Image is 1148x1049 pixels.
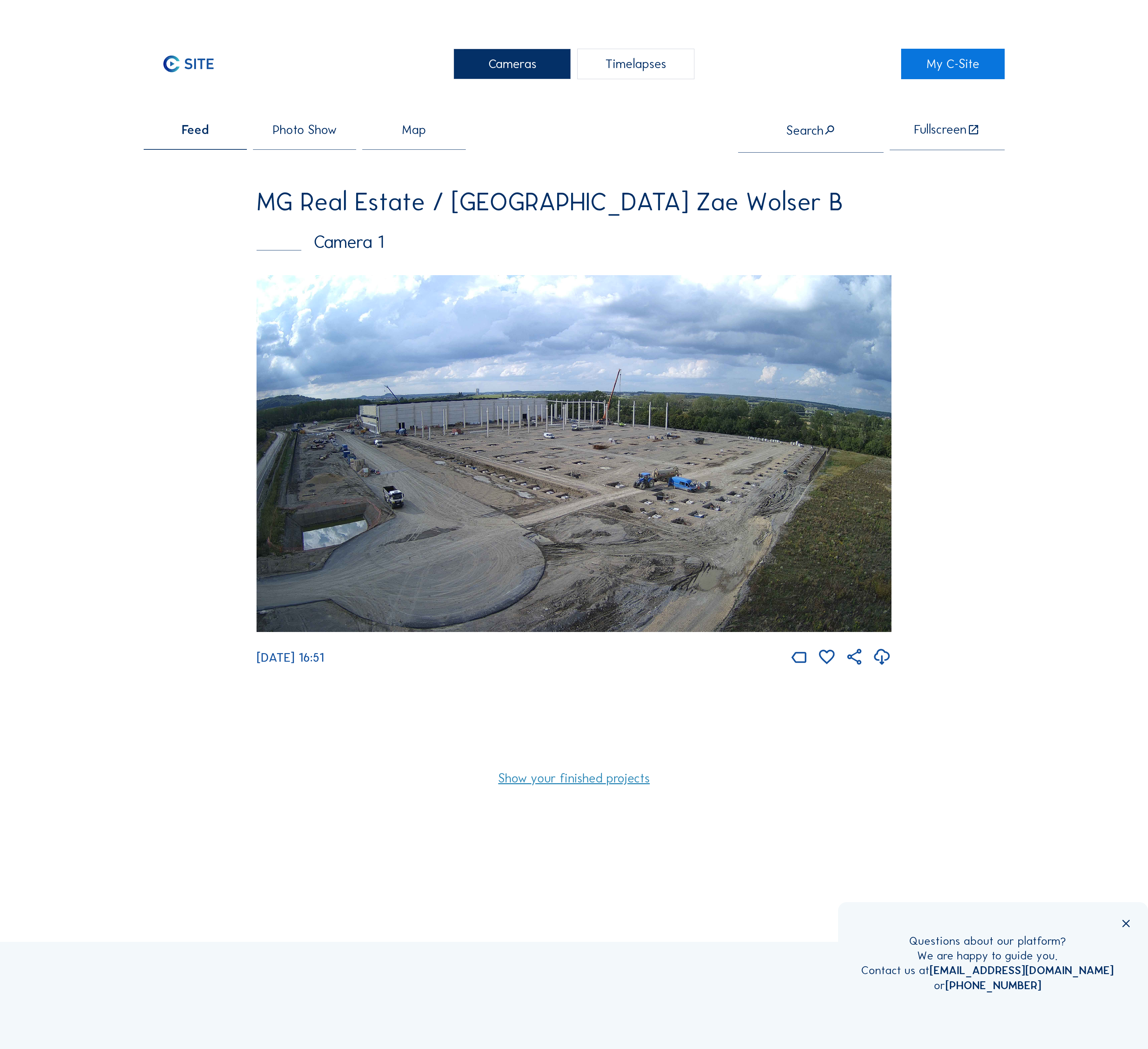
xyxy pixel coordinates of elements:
a: C-SITE Logo [144,49,247,79]
a: [EMAIL_ADDRESS][DOMAIN_NAME] [929,963,1114,977]
div: Questions about our platform? [861,934,1114,948]
div: MG Real Estate / [GEOGRAPHIC_DATA] Zae Wolser B [257,189,891,214]
img: Image [257,275,891,632]
div: Camera 1 [257,233,891,251]
div: or [861,978,1114,993]
img: C-SITE Logo [144,49,234,79]
div: Cameras [454,49,571,79]
span: Photo Show [273,124,337,136]
span: Map [402,124,426,136]
div: We are happy to guide you. [861,948,1114,963]
span: Feed [182,124,209,136]
span: [DATE] 16:51 [257,650,324,665]
a: My C-Site [901,49,1004,79]
div: Fullscreen [914,123,966,136]
a: Show your finished projects [498,772,650,785]
div: Timelapses [577,49,694,79]
a: [PHONE_NUMBER] [945,978,1041,992]
div: Contact us at [861,963,1114,978]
